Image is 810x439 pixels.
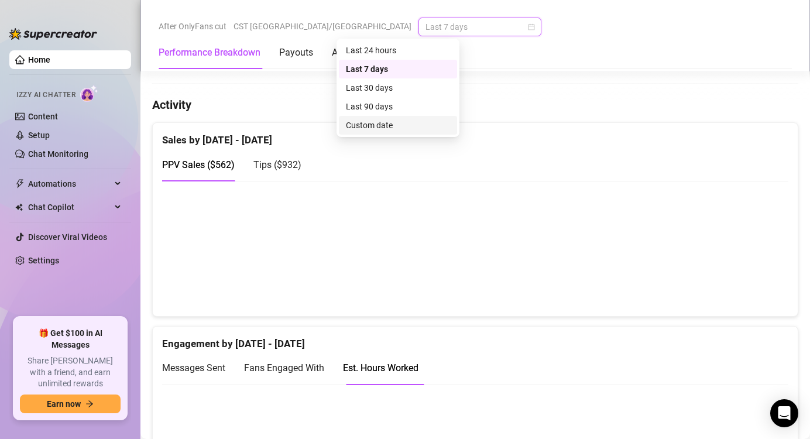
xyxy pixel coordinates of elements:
span: PPV Sales ( $562 ) [162,159,235,170]
div: Payouts [279,46,313,60]
div: Last 24 hours [346,44,450,57]
div: Open Intercom Messenger [770,399,798,427]
span: Automations [28,174,111,193]
div: Engagement by [DATE] - [DATE] [162,327,788,352]
h4: Activity [152,97,798,113]
img: Chat Copilot [15,203,23,211]
span: calendar [528,23,535,30]
div: Last 30 days [339,78,457,97]
div: Activity [332,46,362,60]
div: Custom date [346,119,450,132]
div: Est. Hours Worked [343,361,418,375]
div: Last 7 days [339,60,457,78]
span: CST [GEOGRAPHIC_DATA]/[GEOGRAPHIC_DATA] [234,18,411,35]
a: Content [28,112,58,121]
span: After OnlyFans cut [159,18,226,35]
a: Home [28,55,50,64]
div: Last 24 hours [339,41,457,60]
span: Tips ( $932 ) [253,159,301,170]
span: Fans Engaged With [244,362,324,373]
a: Settings [28,256,59,265]
span: Chat Copilot [28,198,111,217]
img: logo-BBDzfeDw.svg [9,28,97,40]
span: Share [PERSON_NAME] with a friend, and earn unlimited rewards [20,355,121,390]
div: Sales by [DATE] - [DATE] [162,123,788,148]
div: Custom date [339,116,457,135]
a: Discover Viral Videos [28,232,107,242]
a: Setup [28,131,50,140]
div: Last 90 days [346,100,450,113]
div: Last 90 days [339,97,457,116]
span: 🎁 Get $100 in AI Messages [20,328,121,351]
div: Last 7 days [346,63,450,76]
div: Last 30 days [346,81,450,94]
span: Last 7 days [425,18,534,36]
img: AI Chatter [80,85,98,102]
span: Izzy AI Chatter [16,90,75,101]
span: Messages Sent [162,362,225,373]
span: Earn now [47,399,81,409]
span: thunderbolt [15,179,25,188]
span: arrow-right [85,400,94,408]
div: Performance Breakdown [159,46,260,60]
button: Earn nowarrow-right [20,395,121,413]
a: Chat Monitoring [28,149,88,159]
